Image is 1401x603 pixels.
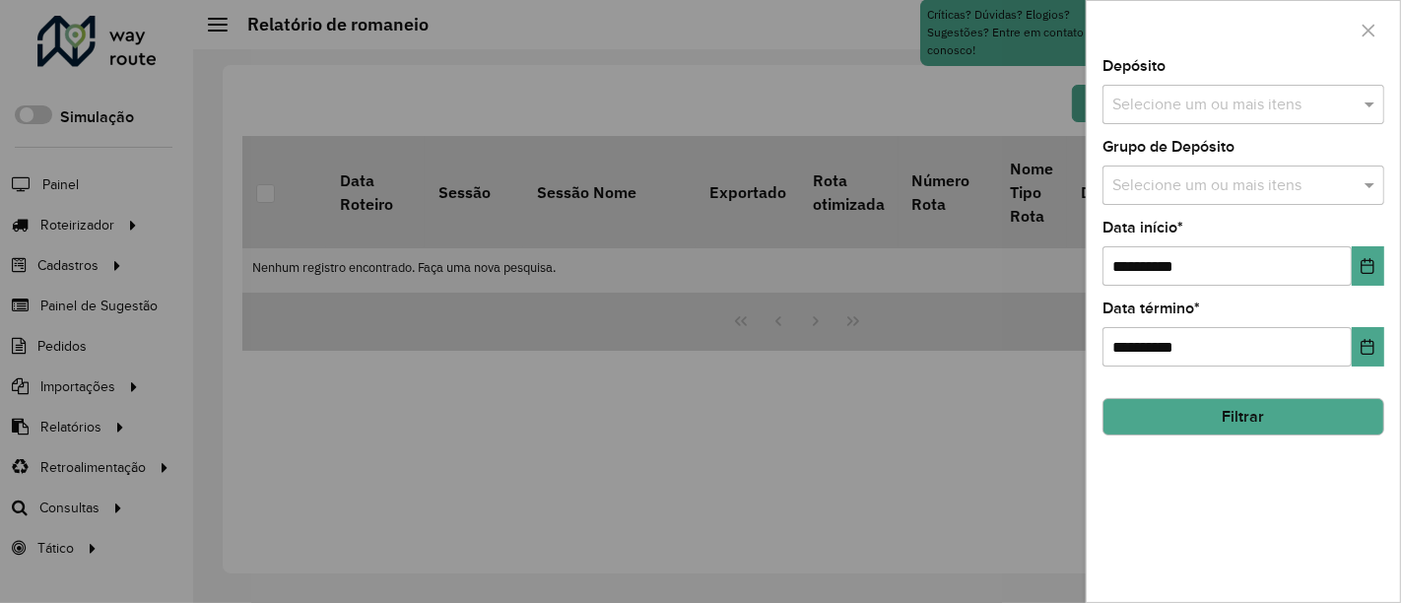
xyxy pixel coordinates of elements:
label: Depósito [1102,54,1166,78]
label: Data início [1102,216,1183,239]
button: Filtrar [1102,398,1384,435]
label: Data término [1102,297,1200,320]
button: Choose Date [1352,327,1384,367]
button: Choose Date [1352,246,1384,286]
label: Grupo de Depósito [1102,135,1234,159]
